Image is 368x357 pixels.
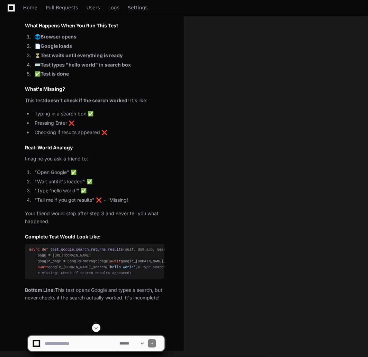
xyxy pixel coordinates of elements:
[41,43,72,49] strong: Google loads
[125,247,180,252] span: self, ds9_app, search_term
[51,247,123,252] span: test_google_search_returns_results
[33,42,164,50] li: 📄
[38,265,48,269] span: await
[33,110,164,118] li: Typing in a search box ✅
[25,210,164,226] p: Your friend would stop after step 3 and never tell you what happened.
[25,86,164,93] h2: What's Missing?
[33,70,164,78] li: ✅
[44,97,127,103] strong: doesn't check if the search worked
[33,196,164,204] li: "Tell me if you got results" ❌ ← Missing!
[25,22,164,29] h2: What Happens When You Run This Test
[87,6,100,10] span: Users
[42,247,48,252] span: def
[33,178,164,186] li: "Wait until it's loaded" ✅
[25,286,164,302] p: This test opens Google and types a search, but never checks if the search actually worked. It's i...
[41,71,69,77] strong: Test is done
[33,129,164,137] li: Checking if results appeared ❌
[33,52,164,60] li: ⏳
[41,34,77,40] strong: Browser opens
[108,6,119,10] span: Logs
[41,52,123,58] strong: Test waits until everything is ready
[128,6,147,10] span: Settings
[25,155,164,163] p: Imagine you ask a friend to:
[33,33,164,41] li: 🌐
[33,61,164,69] li: ⌨️
[38,271,132,275] span: # Missing: Check if search results appeared!
[25,287,55,293] strong: Bottom Line:
[25,233,164,240] h2: Complete Test Would Look Like:
[33,187,164,195] li: "Type 'hello world'" ✅
[33,168,164,176] li: "Open Google" ✅
[138,265,165,269] span: # Type search
[23,6,37,10] span: Home
[25,144,164,151] h2: Real-World Analogy
[110,259,121,263] span: await
[108,265,136,269] span: 'hello world'
[25,97,164,105] p: This test ! It's like:
[41,62,131,68] strong: Test types "hello world" in search box
[29,247,160,277] div: ( ): page = [URL][DOMAIN_NAME] google_page = GoogleHomePage(page) google_[DOMAIN_NAME]_loaded() g...
[46,6,78,10] span: Pull Requests
[29,247,40,252] span: async
[33,119,164,127] li: Pressing Enter ❌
